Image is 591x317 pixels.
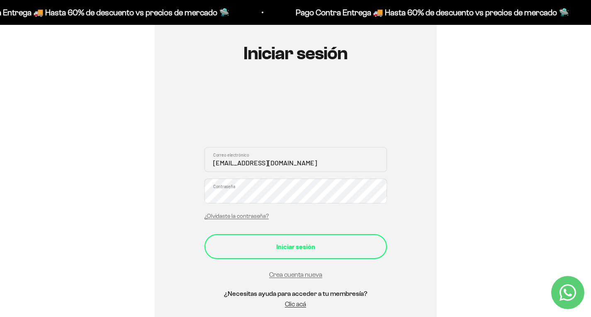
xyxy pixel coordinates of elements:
[269,271,322,278] a: Crea cuenta nueva
[204,288,387,299] h5: ¿Necesitas ayuda para acceder a tu membresía?
[285,300,306,307] a: Clic acá
[295,6,568,19] p: Pago Contra Entrega 🚚 Hasta 60% de descuento vs precios de mercado 🛸
[204,88,387,137] iframe: Social Login Buttons
[221,241,370,252] div: Iniciar sesión
[204,44,387,63] h1: Iniciar sesión
[204,234,387,259] button: Iniciar sesión
[204,213,269,219] a: ¿Olvidaste la contraseña?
